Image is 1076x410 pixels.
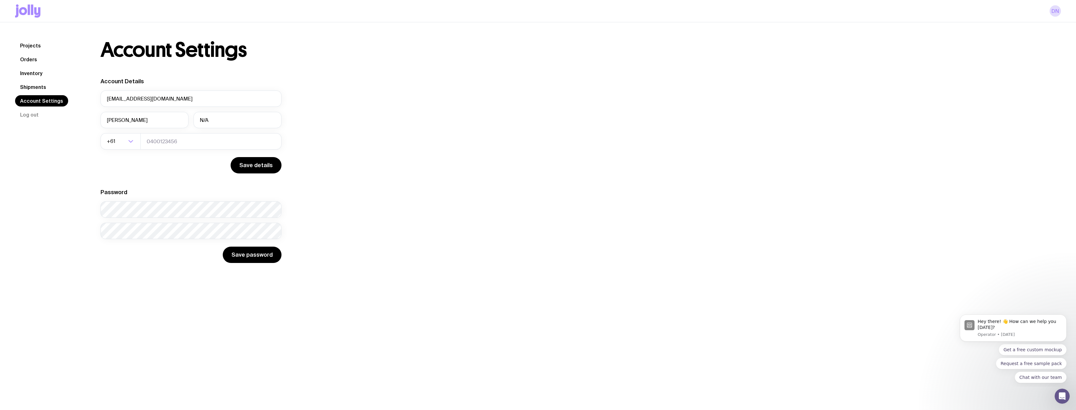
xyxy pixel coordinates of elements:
iframe: Intercom notifications message [950,309,1076,387]
input: 0400123456 [140,133,281,150]
span: +61 [107,133,117,150]
a: Orders [15,54,42,65]
input: First Name [101,112,188,128]
label: Password [101,189,127,195]
iframe: Intercom live chat [1055,389,1070,404]
div: Search for option [101,133,141,150]
input: Search for option [117,133,126,150]
button: Save password [223,247,281,263]
h1: Account Settings [101,40,247,60]
a: Account Settings [15,95,68,107]
button: Log out [15,109,44,120]
label: Account Details [101,78,144,85]
button: Save details [231,157,281,173]
a: DN [1050,5,1061,17]
a: Shipments [15,81,51,93]
input: Last Name [194,112,281,128]
a: Inventory [15,68,47,79]
a: Projects [15,40,46,51]
input: your@email.com [101,90,281,107]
